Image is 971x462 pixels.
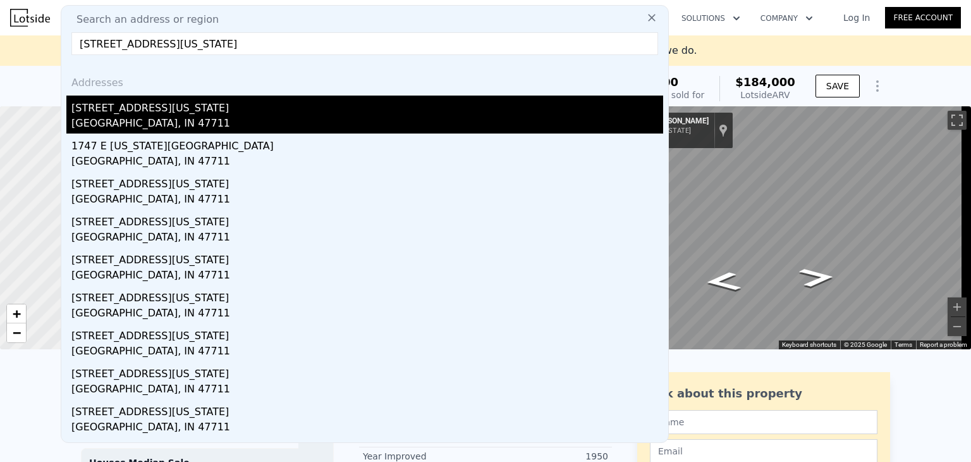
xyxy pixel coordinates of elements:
[71,247,663,268] div: [STREET_ADDRESS][US_STATE]
[578,106,971,349] div: Map
[66,65,663,96] div: Addresses
[750,7,823,30] button: Company
[650,410,877,434] input: Name
[71,437,663,458] div: [STREET_ADDRESS][US_STATE]
[71,172,663,192] div: [STREET_ADDRESS][US_STATE]
[13,325,21,340] span: −
[71,116,663,134] div: [GEOGRAPHIC_DATA], IN 47711
[71,285,663,306] div: [STREET_ADDRESS][US_STATE]
[735,75,795,89] span: $184,000
[71,230,663,247] div: [GEOGRAPHIC_DATA], IN 47711
[671,7,750,30] button: Solutions
[948,111,967,130] button: Toggle fullscreen view
[948,297,967,316] button: Zoom in
[782,340,836,349] button: Keyboard shortcuts
[71,192,663,209] div: [GEOGRAPHIC_DATA], IN 47711
[71,361,663,382] div: [STREET_ADDRESS][US_STATE]
[844,341,887,348] span: © 2025 Google
[13,306,21,322] span: +
[71,32,658,55] input: Enter an address, city, region, neighborhood or zip code
[71,96,663,116] div: [STREET_ADDRESS][US_STATE]
[815,75,860,97] button: SAVE
[865,73,890,99] button: Show Options
[7,323,26,342] a: Zoom out
[71,268,663,285] div: [GEOGRAPHIC_DATA], IN 47711
[71,420,663,437] div: [GEOGRAPHIC_DATA], IN 47711
[784,263,850,292] path: Go East, W Henry St
[71,344,663,361] div: [GEOGRAPHIC_DATA], IN 47711
[71,154,663,172] div: [GEOGRAPHIC_DATA], IN 47711
[71,323,663,344] div: [STREET_ADDRESS][US_STATE]
[828,11,885,24] a: Log In
[690,267,757,296] path: Go West, W Henry St
[71,306,663,323] div: [GEOGRAPHIC_DATA], IN 47711
[10,9,50,27] img: Lotside
[895,341,912,348] a: Terms (opens in new tab)
[71,382,663,399] div: [GEOGRAPHIC_DATA], IN 47711
[7,304,26,323] a: Zoom in
[920,341,967,348] a: Report a problem
[578,106,971,349] div: Street View
[650,385,877,403] div: Ask about this property
[66,12,219,27] span: Search an address or region
[71,134,663,154] div: 1747 E [US_STATE][GEOGRAPHIC_DATA]
[719,123,728,137] a: Show location on map
[71,399,663,420] div: [STREET_ADDRESS][US_STATE]
[948,317,967,336] button: Zoom out
[885,7,961,28] a: Free Account
[735,89,795,101] div: Lotside ARV
[71,209,663,230] div: [STREET_ADDRESS][US_STATE]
